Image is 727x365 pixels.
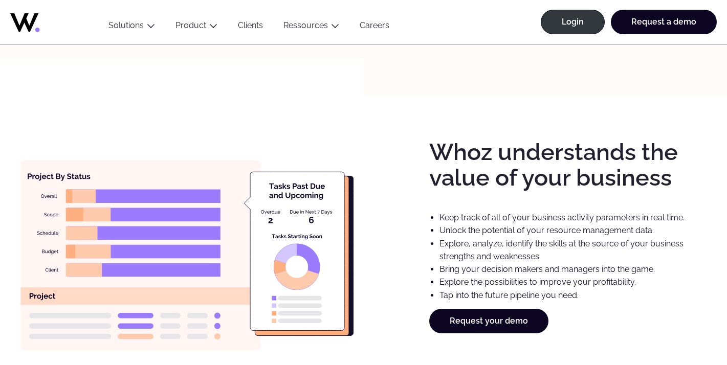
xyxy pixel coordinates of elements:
a: Request your demo [429,309,548,333]
li: Tap into the future pipeline you need. [439,289,707,302]
a: Careers [349,20,400,34]
li: Keep track of all of your business activity parameters in real time. [439,211,707,224]
g: Project By Status [28,173,90,180]
iframe: Chatbot [659,298,713,351]
a: Clients [228,20,273,34]
strong: Whoz understands the value of your business [429,139,678,191]
button: Product [165,20,228,34]
g: Due in Next 7 Days [290,210,332,215]
button: Ressources [273,20,349,34]
g: Tasks Starting Soon [272,234,322,239]
g: Budget [42,249,58,254]
li: Explore the possibilities to improve your profitability. [439,276,707,288]
button: Solutions [98,20,165,34]
a: Product [175,20,206,30]
a: Login [541,10,605,34]
li: Explore, analyze, identify the skills at the source of your business strengths and weaknesses. [439,237,707,263]
a: Request a demo [611,10,717,34]
g: Project [30,293,55,300]
a: Ressources [283,20,328,30]
g: 2 [268,218,272,223]
g: Schedule [37,231,58,235]
g: Overdue [261,210,280,214]
li: Unlock the potential of your resource management data. [439,224,707,237]
li: Bring your decision makers and managers into the game. [439,263,707,276]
